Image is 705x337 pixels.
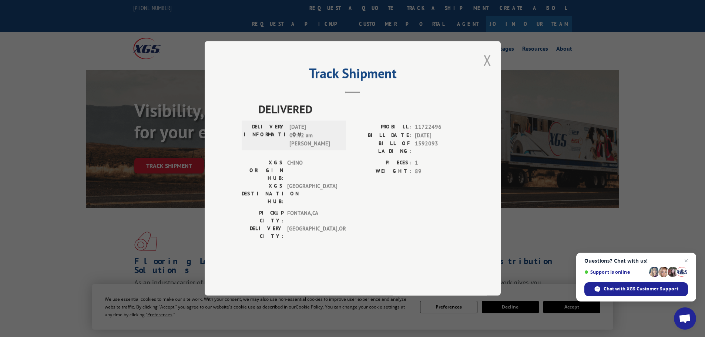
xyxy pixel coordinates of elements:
[242,209,283,225] label: PICKUP CITY:
[415,131,464,140] span: [DATE]
[242,225,283,240] label: DELIVERY CITY:
[415,140,464,155] span: 1592093
[415,123,464,132] span: 11722496
[584,269,647,275] span: Support is online
[353,159,411,168] label: PIECES:
[289,123,339,148] span: [DATE] 09:42 am [PERSON_NAME]
[287,182,337,206] span: [GEOGRAPHIC_DATA]
[242,68,464,82] h2: Track Shipment
[415,159,464,168] span: 1
[287,225,337,240] span: [GEOGRAPHIC_DATA] , OR
[353,123,411,132] label: PROBILL:
[353,167,411,176] label: WEIGHT:
[604,286,678,292] span: Chat with XGS Customer Support
[287,209,337,225] span: FONTANA , CA
[584,282,688,296] div: Chat with XGS Customer Support
[244,123,286,148] label: DELIVERY INFORMATION:
[353,131,411,140] label: BILL DATE:
[415,167,464,176] span: 89
[258,101,464,118] span: DELIVERED
[483,50,491,70] button: Close modal
[242,182,283,206] label: XGS DESTINATION HUB:
[242,159,283,182] label: XGS ORIGIN HUB:
[674,307,696,330] div: Open chat
[682,256,691,265] span: Close chat
[287,159,337,182] span: CHINO
[353,140,411,155] label: BILL OF LADING:
[584,258,688,264] span: Questions? Chat with us!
